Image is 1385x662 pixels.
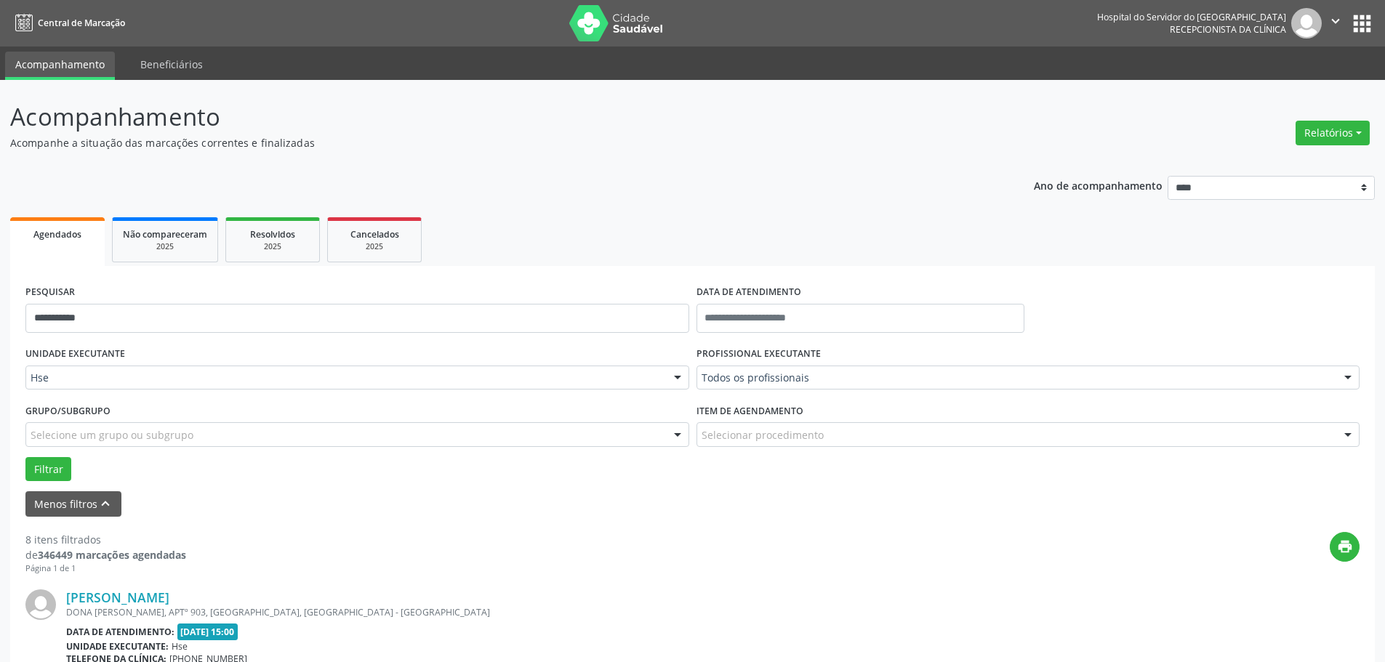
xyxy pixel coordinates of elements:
div: de [25,547,186,562]
span: Todos os profissionais [702,371,1330,385]
a: Acompanhamento [5,52,115,80]
button: Relatórios [1296,121,1370,145]
div: 2025 [123,241,207,252]
span: Não compareceram [123,228,207,241]
div: 8 itens filtrados [25,532,186,547]
p: Acompanhe a situação das marcações correntes e finalizadas [10,135,966,150]
span: Selecionar procedimento [702,427,824,443]
label: DATA DE ATENDIMENTO [696,281,801,304]
div: 2025 [338,241,411,252]
button: Menos filtroskeyboard_arrow_up [25,491,121,517]
img: img [25,589,56,620]
b: Data de atendimento: [66,626,174,638]
a: [PERSON_NAME] [66,589,169,605]
a: Central de Marcação [10,11,125,35]
label: UNIDADE EXECUTANTE [25,343,125,366]
strong: 346449 marcações agendadas [38,548,186,562]
div: Página 1 de 1 [25,562,186,575]
button: print [1330,532,1360,562]
i: keyboard_arrow_up [97,496,113,512]
span: Hse [172,640,188,653]
div: 2025 [236,241,309,252]
span: Resolvidos [250,228,295,241]
div: Hospital do Servidor do [GEOGRAPHIC_DATA] [1097,11,1286,23]
p: Acompanhamento [10,99,966,135]
button: Filtrar [25,457,71,482]
p: Ano de acompanhamento [1034,176,1163,194]
i: print [1337,538,1353,554]
label: PESQUISAR [25,281,75,304]
label: Item de agendamento [696,400,803,422]
div: DONA [PERSON_NAME], APTº 903, [GEOGRAPHIC_DATA], [GEOGRAPHIC_DATA] - [GEOGRAPHIC_DATA] [66,606,1141,618]
span: Selecione um grupo ou subgrupo [31,427,193,443]
span: Cancelados [350,228,399,241]
span: Central de Marcação [38,17,125,29]
i:  [1328,13,1344,29]
span: Hse [31,371,659,385]
label: Grupo/Subgrupo [25,400,111,422]
span: Recepcionista da clínica [1170,23,1286,36]
button:  [1322,8,1349,39]
button: apps [1349,11,1375,36]
span: [DATE] 15:00 [177,623,238,640]
a: Beneficiários [130,52,213,77]
img: img [1291,8,1322,39]
span: Agendados [33,228,81,241]
label: PROFISSIONAL EXECUTANTE [696,343,821,366]
b: Unidade executante: [66,640,169,653]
